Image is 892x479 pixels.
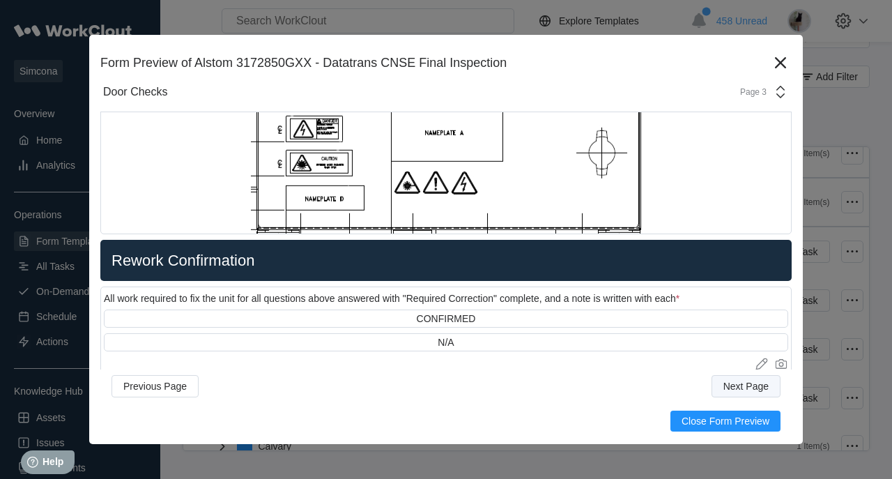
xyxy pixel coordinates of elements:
[682,416,769,426] span: Close Form Preview
[123,381,187,391] span: Previous Page
[712,375,780,397] button: Next Page
[417,313,476,324] div: CONFIRMED
[106,251,786,271] h2: Rework Confirmation
[104,293,679,304] div: All work required to fix the unit for all questions above answered with "Required Correction" com...
[103,86,167,98] div: Door Checks
[111,375,199,397] button: Previous Page
[670,411,780,432] button: Close Form Preview
[100,56,769,70] div: Form Preview of Alstom 3172850GXX - Datatrans CNSE Final Inspection
[723,381,769,391] span: Next Page
[438,337,454,348] div: N/A
[732,87,767,97] div: Page 3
